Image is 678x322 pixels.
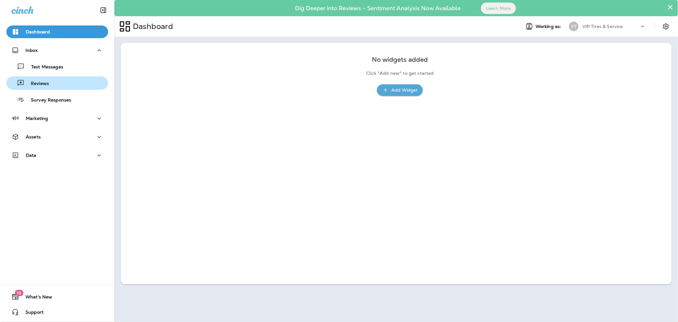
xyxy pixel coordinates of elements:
[26,153,37,158] p: Data
[6,25,108,38] button: Dashboard
[24,97,71,103] p: Survey Responses
[6,44,108,57] button: Inbox
[582,24,623,29] p: VIP Tires & Service
[26,29,50,34] p: Dashboard
[25,64,63,70] p: Text Messages
[391,86,418,94] div: Add Widget
[19,310,44,317] span: Support
[15,290,23,296] span: 19
[277,7,479,9] p: Dig Deeper into Reviews - Sentiment Analysis Now Available
[19,294,52,302] span: What's New
[6,112,108,125] button: Marketing
[26,134,41,139] p: Assets
[660,21,672,32] button: Settings
[26,116,48,121] p: Marketing
[372,57,428,62] p: No widgets added
[6,149,108,162] button: Data
[366,71,434,76] p: Click "Add new" to get started
[94,4,112,17] button: Collapse Sidebar
[536,24,563,29] span: Working as:
[6,290,108,303] button: 19What's New
[6,306,108,318] button: Support
[6,76,108,90] button: Reviews
[569,22,579,31] div: VT
[6,93,108,106] button: Survey Responses
[377,84,423,96] button: Add Widget
[6,60,108,73] button: Text Messages
[24,81,49,87] p: Reviews
[667,2,673,12] button: Close
[6,130,108,143] button: Assets
[25,48,38,53] p: Inbox
[130,22,173,31] p: Dashboard
[481,3,516,14] button: Learn More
